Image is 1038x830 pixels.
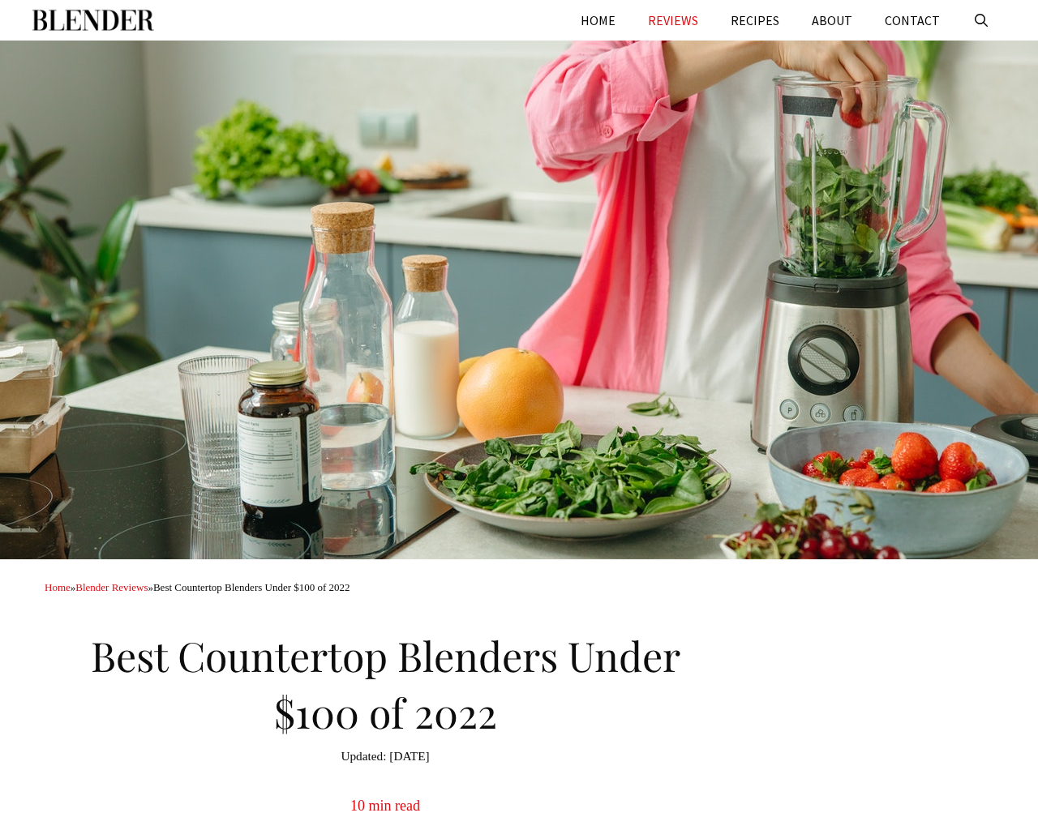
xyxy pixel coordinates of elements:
span: » » [45,581,350,593]
time: [DATE] [341,747,429,766]
span: min read [369,798,420,814]
a: Blender Reviews [75,581,148,593]
span: Best Countertop Blenders Under $100 of 2022 [153,581,350,593]
span: 10 [350,798,365,814]
a: Home [45,581,71,593]
h1: Best Countertop Blenders Under $100 of 2022 [45,619,726,741]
